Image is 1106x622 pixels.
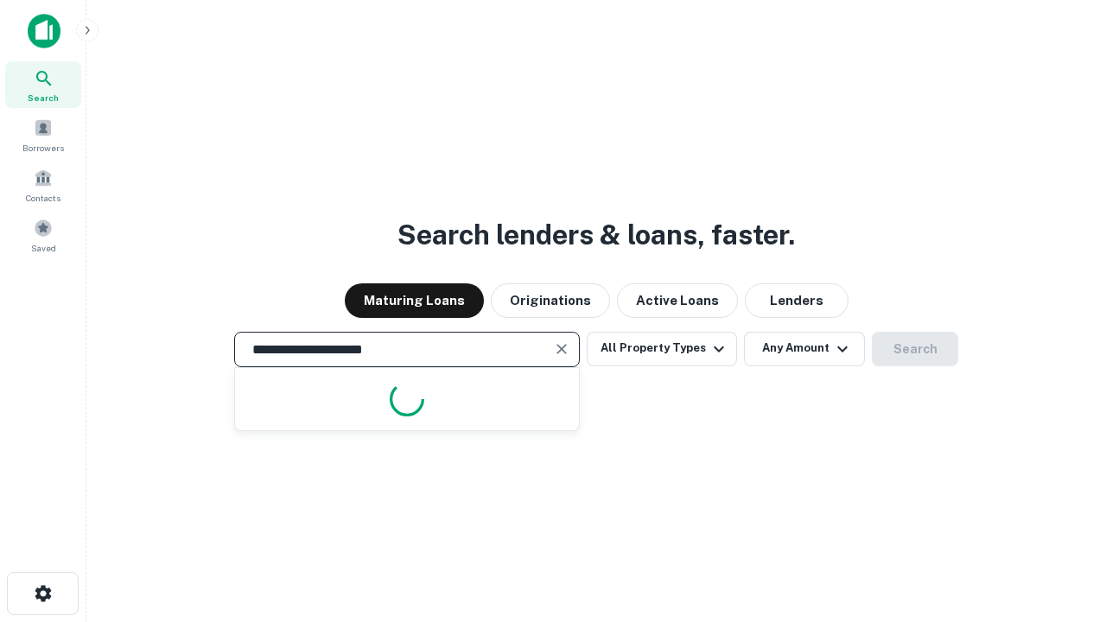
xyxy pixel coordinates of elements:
[5,61,81,108] a: Search
[22,141,64,155] span: Borrowers
[617,283,738,318] button: Active Loans
[491,283,610,318] button: Originations
[28,91,59,105] span: Search
[745,283,849,318] button: Lenders
[5,212,81,258] a: Saved
[397,214,795,256] h3: Search lenders & loans, faster.
[550,337,574,361] button: Clear
[587,332,737,366] button: All Property Types
[5,162,81,208] a: Contacts
[744,332,865,366] button: Any Amount
[31,241,56,255] span: Saved
[26,191,60,205] span: Contacts
[5,111,81,158] a: Borrowers
[28,14,60,48] img: capitalize-icon.png
[1020,484,1106,567] iframe: Chat Widget
[345,283,484,318] button: Maturing Loans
